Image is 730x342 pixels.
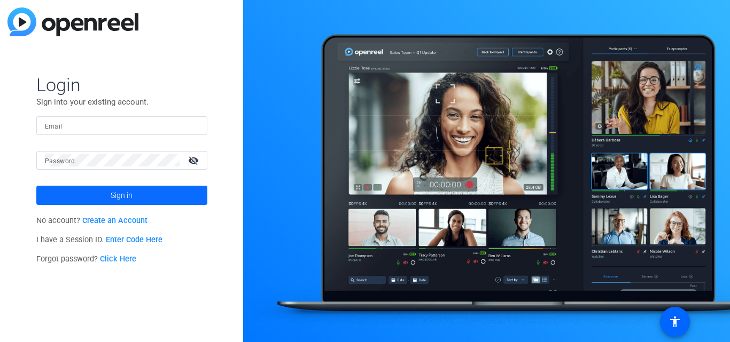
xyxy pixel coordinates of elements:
button: Sign in [36,186,207,205]
span: I have a Session ID. [36,235,163,244]
mat-icon: visibility_off [182,153,207,168]
a: Click Here [100,254,136,264]
p: Sign into your existing account. [36,96,207,108]
span: No account? [36,216,148,225]
span: Sign in [111,182,133,209]
img: blue-gradient.svg [7,7,138,36]
a: Create an Account [82,216,147,225]
span: Login [36,74,207,96]
a: Enter Code Here [106,235,162,244]
span: Forgot password? [36,254,137,264]
mat-label: Email [45,123,63,130]
mat-label: Password [45,157,75,165]
input: Enter Email Address [45,119,199,132]
mat-icon: accessibility [669,315,681,328]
